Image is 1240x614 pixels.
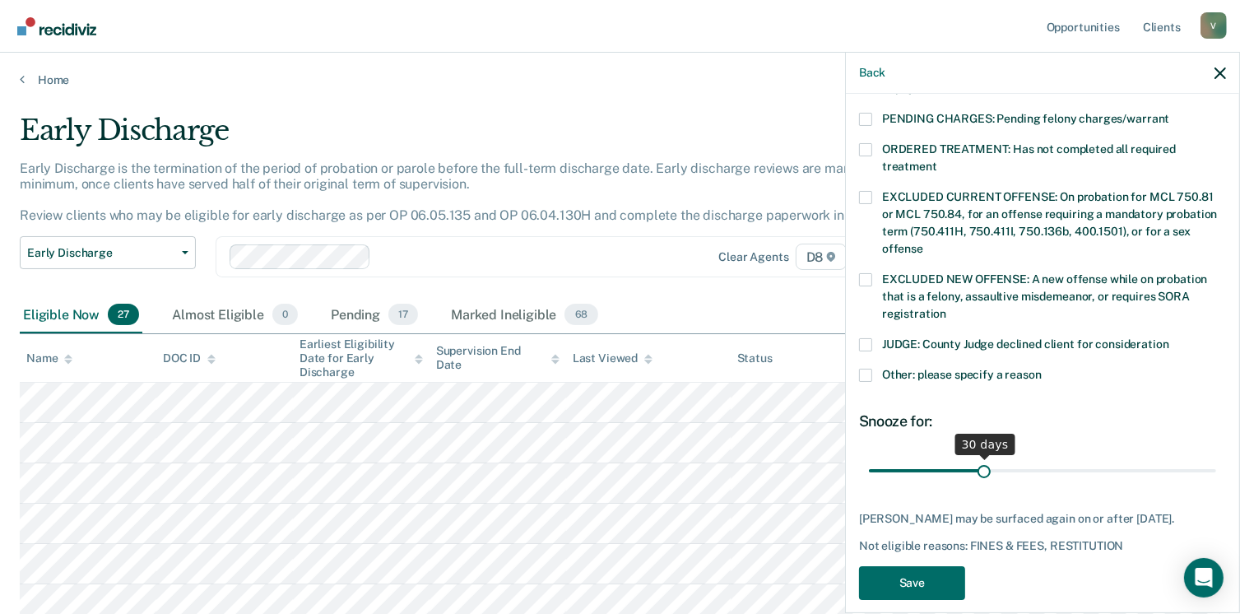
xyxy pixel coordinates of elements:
[573,351,653,365] div: Last Viewed
[859,566,965,600] button: Save
[388,304,418,325] span: 17
[169,297,301,333] div: Almost Eligible
[718,250,788,264] div: Clear agents
[737,351,773,365] div: Status
[20,160,904,224] p: Early Discharge is the termination of the period of probation or parole before the full-term disc...
[1201,12,1227,39] div: V
[882,190,1217,255] span: EXCLUDED CURRENT OFFENSE: On probation for MCL 750.81 or MCL 750.84, for an offense requiring a m...
[882,337,1169,351] span: JUDGE: County Judge declined client for consideration
[272,304,298,325] span: 0
[1201,12,1227,39] button: Profile dropdown button
[448,297,601,333] div: Marked Ineligible
[882,142,1176,173] span: ORDERED TREATMENT: Has not completed all required treatment
[163,351,216,365] div: DOC ID
[300,337,423,379] div: Earliest Eligibility Date for Early Discharge
[564,304,597,325] span: 68
[108,304,139,325] span: 27
[796,244,848,270] span: D8
[26,351,72,365] div: Name
[882,112,1169,125] span: PENDING CHARGES: Pending felony charges/warrant
[327,297,421,333] div: Pending
[20,72,1220,87] a: Home
[955,434,1015,455] div: 30 days
[859,512,1226,526] div: [PERSON_NAME] may be surfaced again on or after [DATE].
[882,368,1042,381] span: Other: please specify a reason
[859,539,1226,553] div: Not eligible reasons: FINES & FEES, RESTITUTION
[859,412,1226,430] div: Snooze for:
[27,246,175,260] span: Early Discharge
[17,17,96,35] img: Recidiviz
[20,297,142,333] div: Eligible Now
[20,114,950,160] div: Early Discharge
[859,66,885,80] button: Back
[436,344,560,372] div: Supervision End Date
[882,272,1207,320] span: EXCLUDED NEW OFFENSE: A new offense while on probation that is a felony, assaultive misdemeanor, ...
[1184,558,1224,598] div: Open Intercom Messenger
